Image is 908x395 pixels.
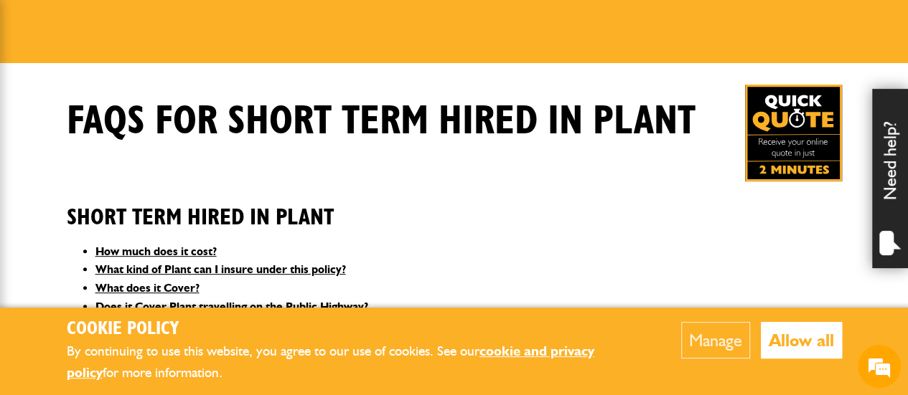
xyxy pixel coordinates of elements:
h2: Cookie Policy [67,318,637,341]
div: JCB Insurance [96,80,263,100]
div: Minimize live chat window [235,7,270,42]
div: Navigation go back [16,79,37,100]
span: I have an error message [123,224,255,248]
button: Manage [681,322,750,358]
img: d_20077148190_operators_62643000001515001 [46,80,82,100]
h2: Short Term Hired In Plant [67,182,842,231]
button: Allow all [761,322,842,358]
div: JCB Insurance [24,142,83,153]
textarea: Type your message and hit 'Enter' [7,277,273,328]
a: What does it Cover? [95,281,200,295]
div: Need help? [872,89,908,268]
a: Does it Cover Plant travelling on the Public Highway? [95,300,368,313]
a: cookie and privacy policy [67,343,594,381]
h1: FAQS for Short Term Hired In Plant [67,97,696,146]
a: What kind of Plant can I insure under this policy? [95,262,346,276]
div: 2:00 PM [19,159,262,202]
span: Hi, welcome to JCB Insurance, how may I help you? [29,165,252,196]
img: Quick Quote [745,85,842,181]
a: Get your insurance quote in just 2-minutes [745,85,842,181]
p: By continuing to use this website, you agree to our use of cookies. See our for more information. [67,341,637,384]
a: How much does it cost? [95,244,217,258]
